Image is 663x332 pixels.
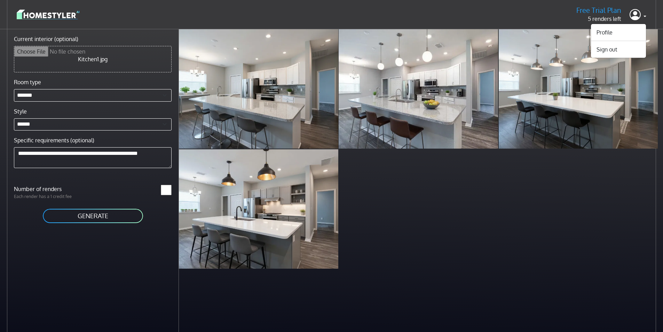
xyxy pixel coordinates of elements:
[576,6,621,15] h5: Free Trial Plan
[14,136,94,144] label: Specific requirements (optional)
[14,78,41,86] label: Room type
[10,185,93,193] label: Number of renders
[17,8,79,21] img: logo-3de290ba35641baa71223ecac5eacb59cb85b4c7fdf211dc9aaecaaee71ea2f8.svg
[14,35,78,43] label: Current interior (optional)
[42,208,144,224] button: GENERATE
[10,193,93,200] p: Each render has a 1 credit fee
[14,107,27,116] label: Style
[591,27,646,38] a: Profile
[576,15,621,23] p: 5 renders left
[591,44,646,55] button: Sign out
